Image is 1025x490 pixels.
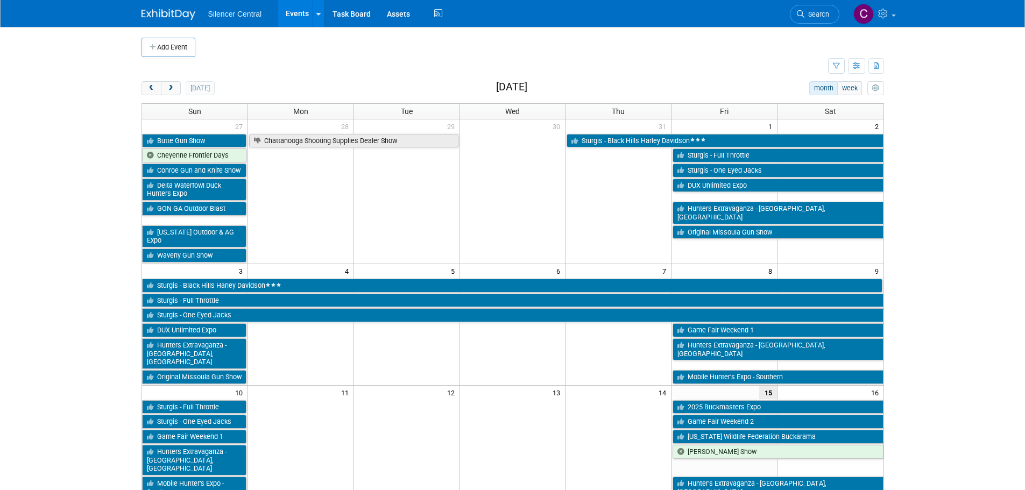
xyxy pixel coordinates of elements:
a: Sturgis - One Eyed Jacks [142,308,883,322]
a: Original Missoula Gun Show [673,225,883,239]
a: Original Missoula Gun Show [142,370,246,384]
h2: [DATE] [496,81,527,93]
a: Sturgis - Full Throttle [142,400,246,414]
span: 11 [340,386,354,399]
span: 5 [450,264,460,278]
span: 13 [552,386,565,399]
a: Sturgis - Black Hills Harley Davidson [142,279,882,293]
a: [PERSON_NAME] Show [673,445,883,459]
a: DUX Unlimited Expo [673,179,883,193]
button: Add Event [142,38,195,57]
span: Search [804,10,829,18]
a: Sturgis - Black Hills Harley Davidson [567,134,883,148]
a: DUX Unlimited Expo [142,323,246,337]
a: Hunters Extravaganza - [GEOGRAPHIC_DATA], [GEOGRAPHIC_DATA] [673,338,883,360]
a: Hunters Extravaganza - [GEOGRAPHIC_DATA], [GEOGRAPHIC_DATA] [673,202,883,224]
a: Chattanooga Shooting Supplies Dealer Show [249,134,458,148]
span: 1 [767,119,777,133]
a: Search [790,5,839,24]
span: 7 [661,264,671,278]
span: 8 [767,264,777,278]
button: week [837,81,862,95]
a: Hunters Extravaganza - [GEOGRAPHIC_DATA], [GEOGRAPHIC_DATA] [142,445,246,475]
span: 28 [340,119,354,133]
a: Sturgis - Full Throttle [142,294,883,308]
span: 27 [234,119,248,133]
a: Game Fair Weekend 2 [673,415,883,429]
span: 10 [234,386,248,399]
button: prev [142,81,161,95]
span: 9 [874,264,883,278]
a: Sturgis - One Eyed Jacks [673,164,883,177]
span: Wed [505,107,520,116]
a: Conroe Gun and Knife Show [142,164,246,177]
a: [US_STATE] Wildlife Federation Buckarama [673,430,883,444]
span: Silencer Central [208,10,262,18]
a: Hunters Extravaganza - [GEOGRAPHIC_DATA], [GEOGRAPHIC_DATA] [142,338,246,369]
span: 2 [874,119,883,133]
span: Tue [401,107,413,116]
span: Thu [612,107,625,116]
span: Mon [293,107,308,116]
a: Waverly Gun Show [142,248,246,262]
a: Game Fair Weekend 1 [142,430,246,444]
button: month [809,81,838,95]
button: myCustomButton [867,81,883,95]
a: Delta Waterfowl Duck Hunters Expo [142,179,246,201]
span: 31 [658,119,671,133]
a: GON GA Outdoor Blast [142,202,246,216]
a: [US_STATE] Outdoor & AG Expo [142,225,246,247]
span: Sun [188,107,201,116]
button: next [161,81,181,95]
a: Sturgis - One Eyed Jacks [142,415,246,429]
a: Mobile Hunter’s Expo - Southern [673,370,883,384]
button: [DATE] [186,81,214,95]
span: Fri [720,107,729,116]
a: Game Fair Weekend 1 [673,323,883,337]
a: Butte Gun Show [142,134,246,148]
span: 6 [555,264,565,278]
span: 16 [870,386,883,399]
span: 29 [446,119,460,133]
img: Cade Cox [853,4,874,24]
span: 14 [658,386,671,399]
img: ExhibitDay [142,9,195,20]
i: Personalize Calendar [872,85,879,92]
span: Sat [825,107,836,116]
a: Cheyenne Frontier Days [142,148,246,162]
span: 3 [238,264,248,278]
span: 30 [552,119,565,133]
a: 2025 Buckmasters Expo [673,400,883,414]
span: 15 [759,386,777,399]
span: 4 [344,264,354,278]
a: Sturgis - Full Throttle [673,148,883,162]
span: 12 [446,386,460,399]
